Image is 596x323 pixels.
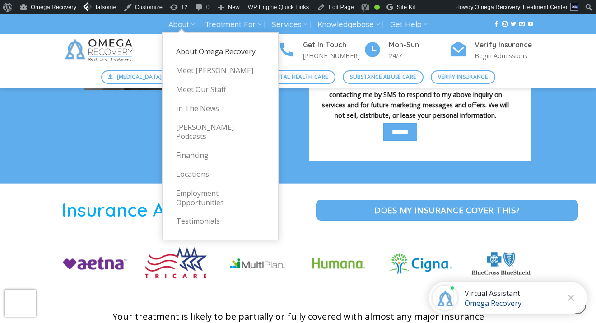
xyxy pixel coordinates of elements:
a: Meet [PERSON_NAME] [176,61,265,80]
span: Site Kit [397,4,415,10]
a: In The News [176,99,265,118]
a: Meet Our Staff [176,80,265,99]
a: Treatment For [205,16,261,33]
a: About Omega Recovery [176,42,265,61]
a: Get Help [390,16,428,33]
p: [PHONE_NUMBER] [303,51,363,61]
a: About [168,16,195,33]
a: Locations [176,165,265,184]
a: Follow on YouTube [528,21,533,28]
a: Follow on Facebook [494,21,499,28]
span: Substance Abuse Care [350,73,416,81]
a: Substance Abuse Care [343,70,424,84]
a: Follow on Twitter [511,21,516,28]
a: Testimonials [176,212,265,231]
a: Follow on Instagram [502,21,508,28]
div: Good [374,5,380,10]
h4: Get In Touch [303,39,363,51]
img: Omega Recovery [61,34,140,66]
a: Get In Touch [PHONE_NUMBER] [278,39,363,61]
a: [MEDICAL_DATA] [101,70,170,84]
h4: Verify Insurance [475,39,535,51]
span: Does my Insurance cover this? [374,203,520,217]
span: Mental Health Care [268,73,328,81]
h1: Insurance Accepted [7,198,291,221]
a: [PERSON_NAME] Podcasts [176,118,265,147]
a: Send us an email [519,21,525,28]
a: Employment Opportunities [176,184,265,212]
a: Knowledgebase [317,16,380,33]
a: Financing [176,146,265,165]
span: [MEDICAL_DATA] [117,73,162,81]
span: Omega Recovery Treatment Center [475,4,568,10]
a: Does my Insurance cover this? [316,200,578,221]
span: Verify Insurance [438,73,488,81]
a: Verify Insurance [431,70,495,84]
h4: Mon-Sun [389,39,449,51]
a: Services [272,16,307,33]
p: 24/7 [389,51,449,61]
a: Mental Health Care [261,70,335,84]
span: By checking this box, I consent to Omega Recovery contacting me by SMS to respond to my above inq... [322,75,509,120]
a: Verify Insurance Begin Admissions [449,39,535,61]
p: Begin Admissions [475,51,535,61]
